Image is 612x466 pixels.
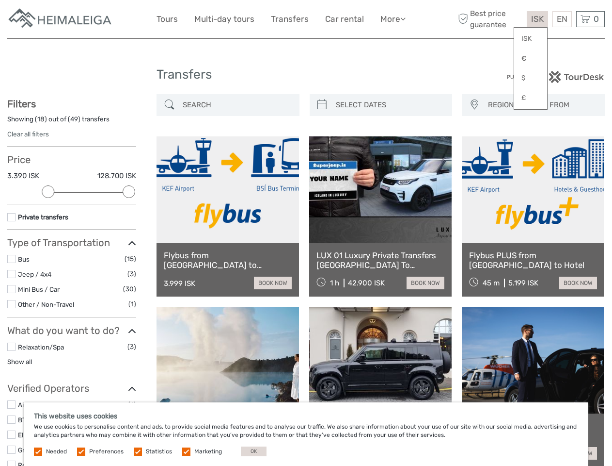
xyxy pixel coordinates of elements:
label: 18 [37,115,45,124]
input: SEARCH [179,97,294,114]
a: Relaxation/Spa [18,343,64,351]
input: SELECT DATES [332,97,447,114]
span: (3) [127,268,136,280]
a: book now [407,277,444,289]
h3: Type of Transportation [7,237,136,249]
a: ISK [514,30,547,48]
label: Preferences [89,448,124,456]
p: We're away right now. Please check back later! [14,17,110,25]
strong: Filters [7,98,36,110]
h5: This website uses cookies [34,412,578,420]
a: Private transfers [18,213,68,221]
label: 49 [70,115,78,124]
a: Elite-Chauffeur [18,431,64,439]
a: Show all [7,358,32,366]
a: Multi-day tours [194,12,254,26]
span: Best price guarantee [455,8,524,30]
span: (30) [123,283,136,295]
a: $ [514,69,547,87]
span: (3) [127,341,136,352]
a: Mini Bus / Car [18,285,60,293]
label: 128.700 ISK [97,171,136,181]
a: Other / Non-Travel [18,300,74,308]
button: REGION / STARTS FROM [484,97,600,113]
a: Tours [157,12,178,26]
label: Statistics [146,448,172,456]
span: (1) [128,299,136,310]
a: book now [559,277,597,289]
span: 45 m [483,279,500,287]
span: 1 h [330,279,339,287]
div: 3.999 ISK [164,279,195,288]
div: 5.199 ISK [508,279,538,287]
a: € [514,50,547,67]
a: Flybus from [GEOGRAPHIC_DATA] to [GEOGRAPHIC_DATA] BSÍ [164,250,292,270]
label: Needed [46,448,67,456]
div: EN [552,11,572,27]
a: book now [254,277,292,289]
a: Transfers [271,12,309,26]
a: Flybus PLUS from [GEOGRAPHIC_DATA] to Hotel [469,250,597,270]
h3: What do you want to do? [7,325,136,336]
a: Bus [18,255,30,263]
h1: Transfers [157,67,455,83]
a: Airport Direct [18,401,58,409]
span: ISK [531,14,544,24]
a: Clear all filters [7,130,49,138]
div: We use cookies to personalise content and ads, to provide social media features and to analyse ou... [24,402,588,466]
a: Car rental [325,12,364,26]
span: 0 [592,14,600,24]
button: Open LiveChat chat widget [111,15,123,27]
a: Jeep / 4x4 [18,270,51,278]
button: OK [241,447,267,456]
img: Apartments in Reykjavik [7,7,114,31]
div: 42.900 ISK [348,279,385,287]
a: More [380,12,406,26]
span: (15) [125,253,136,265]
div: Showing ( ) out of ( ) transfers [7,115,136,130]
label: 3.390 ISK [7,171,39,181]
a: £ [514,89,547,107]
img: PurchaseViaTourDesk.png [506,71,605,83]
label: Marketing [194,448,222,456]
h3: Price [7,154,136,166]
h3: Verified Operators [7,383,136,394]
a: Gray Line [GEOGRAPHIC_DATA] [18,446,113,454]
a: BT Travel [18,416,46,424]
span: (4) [128,399,136,410]
a: LUX 01 Luxury Private Transfers [GEOGRAPHIC_DATA] To [GEOGRAPHIC_DATA] [316,250,444,270]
